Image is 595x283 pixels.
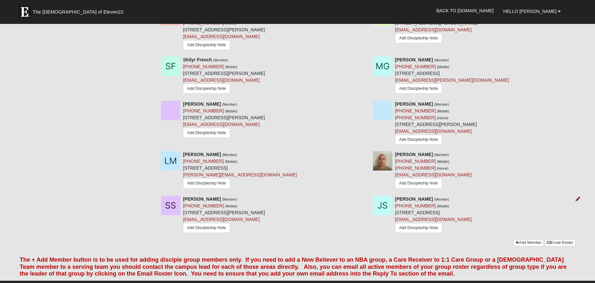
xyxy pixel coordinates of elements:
[183,40,230,50] a: Add Discipleship Note
[395,172,472,177] a: [EMAIL_ADDRESS][DOMAIN_NAME]
[395,64,436,69] a: [PHONE_NUMBER]
[395,203,436,208] a: [PHONE_NUMBER]
[15,2,144,18] a: The [DEMOGRAPHIC_DATA] of Eleven22
[222,197,237,201] small: (Member)
[437,204,449,208] small: (Mobile)
[183,196,221,202] strong: [PERSON_NAME]
[395,115,436,120] a: [PHONE_NUMBER]
[18,5,31,18] img: Eleven22 logo
[183,78,260,83] a: [EMAIL_ADDRESS][DOMAIN_NAME]
[183,151,297,191] div: [STREET_ADDRESS]
[395,129,472,134] a: [EMAIL_ADDRESS][DOMAIN_NAME]
[437,166,448,170] small: (Home)
[183,64,224,69] a: [PHONE_NUMBER]
[395,101,433,107] strong: [PERSON_NAME]
[183,217,260,222] a: [EMAIL_ADDRESS][DOMAIN_NAME]
[20,257,567,277] font: The + Add Member button is to be used for adding disciple group members only. If you need to add ...
[183,34,260,39] a: [EMAIL_ADDRESS][DOMAIN_NAME]
[183,20,224,26] a: [PHONE_NUMBER]
[395,33,442,43] a: Add Discipleship Note
[498,3,566,19] a: Hello [PERSON_NAME]
[225,109,237,113] small: (Mobile)
[395,135,442,145] a: Add Discipleship Note
[395,196,472,235] div: [STREET_ADDRESS]
[395,223,442,233] a: Add Discipleship Note
[395,27,472,32] a: [EMAIL_ADDRESS][DOMAIN_NAME]
[395,196,433,202] strong: [PERSON_NAME]
[183,6,265,52] div: [STREET_ADDRESS][PERSON_NAME]
[395,57,509,96] div: [STREET_ADDRESS]
[395,152,433,157] strong: [PERSON_NAME]
[395,217,472,222] a: [EMAIL_ADDRESS][DOMAIN_NAME]
[395,159,436,164] a: [PHONE_NUMBER]
[183,57,265,95] div: [STREET_ADDRESS][PERSON_NAME]
[183,122,260,127] a: [EMAIL_ADDRESS][DOMAIN_NAME]
[431,3,498,19] a: Back to [DOMAIN_NAME]
[183,128,230,138] a: Add Discipleship Note
[183,152,221,157] strong: [PERSON_NAME]
[225,21,236,25] small: (Home)
[225,160,237,163] small: (Mobile)
[395,84,442,94] a: Add Discipleship Note
[183,223,230,233] a: Add Discipleship Note
[183,101,221,107] strong: [PERSON_NAME]
[222,102,237,106] small: (Member)
[183,196,265,235] div: [STREET_ADDRESS][PERSON_NAME]
[395,101,477,146] div: [STREET_ADDRESS][PERSON_NAME]
[434,197,449,201] small: (Member)
[183,178,230,188] a: Add Discipleship Note
[437,109,449,113] small: (Mobile)
[183,101,265,140] div: [STREET_ADDRESS][PERSON_NAME]
[434,58,449,62] small: (Member)
[545,239,575,246] a: Email Roster
[183,172,297,177] a: [PERSON_NAME][EMAIL_ADDRESS][DOMAIN_NAME]
[33,9,123,15] span: The [DEMOGRAPHIC_DATA] of Eleven22
[225,204,237,208] small: (Mobile)
[437,65,449,69] small: (Mobile)
[213,58,228,62] small: (Member)
[395,108,436,113] a: [PHONE_NUMBER]
[183,108,224,113] a: [PHONE_NUMBER]
[225,65,237,69] small: (Mobile)
[395,57,433,62] strong: [PERSON_NAME]
[434,102,449,106] small: (Member)
[437,116,448,120] small: (Home)
[395,78,509,83] a: [EMAIL_ADDRESS][PERSON_NAME][DOMAIN_NAME]
[183,57,212,62] strong: Shilyr French
[183,203,224,208] a: [PHONE_NUMBER]
[222,153,237,157] small: (Member)
[514,239,544,246] a: Add Member
[395,165,436,171] a: [PHONE_NUMBER]
[395,178,442,188] a: Add Discipleship Note
[503,9,557,14] span: Hello [PERSON_NAME]
[395,6,477,45] div: [STREET_ADDRESS][PERSON_NAME]
[434,153,449,157] small: (Member)
[437,160,449,163] small: (Mobile)
[183,159,224,164] a: [PHONE_NUMBER]
[183,84,230,94] a: Add Discipleship Note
